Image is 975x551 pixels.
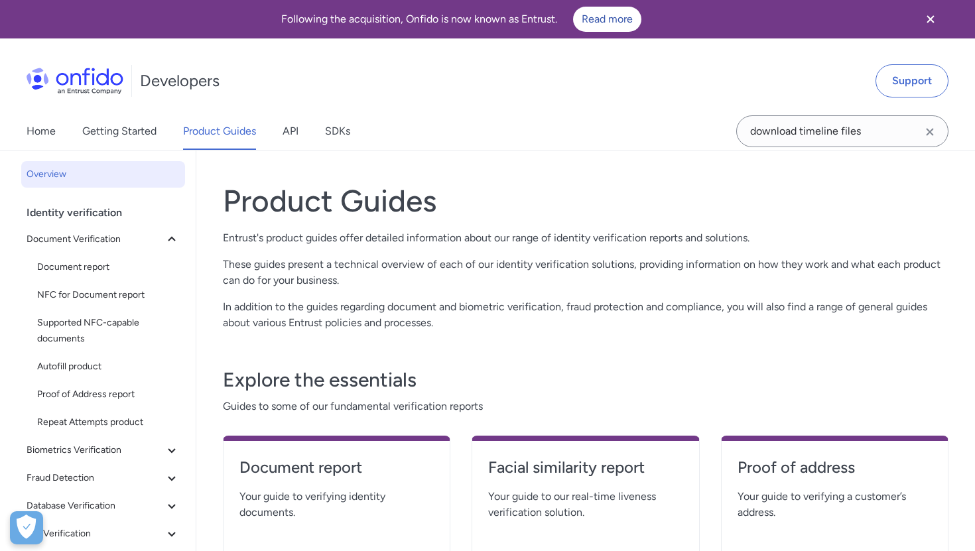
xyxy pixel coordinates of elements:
[37,287,180,303] span: NFC for Document report
[876,64,948,97] a: Support
[21,465,185,491] button: Fraud Detection
[21,161,185,188] a: Overview
[922,124,938,140] svg: Clear search field button
[32,282,185,308] a: NFC for Document report
[488,457,682,489] a: Facial similarity report
[32,409,185,436] a: Repeat Attempts product
[32,254,185,280] a: Document report
[738,489,932,520] span: Your guide to verifying a customer’s address.
[573,7,641,32] a: Read more
[223,182,948,219] h1: Product Guides
[27,442,164,458] span: Biometrics Verification
[27,526,164,542] span: eID Verification
[21,437,185,463] button: Biometrics Verification
[27,68,123,94] img: Onfido Logo
[27,166,180,182] span: Overview
[82,113,157,150] a: Getting Started
[738,457,932,489] a: Proof of address
[906,3,955,36] button: Close banner
[10,511,43,544] button: Open Preferences
[183,113,256,150] a: Product Guides
[239,457,434,478] h4: Document report
[283,113,298,150] a: API
[239,457,434,489] a: Document report
[37,387,180,402] span: Proof of Address report
[21,520,185,547] button: eID Verification
[37,259,180,275] span: Document report
[32,310,185,352] a: Supported NFC-capable documents
[488,489,682,520] span: Your guide to our real-time liveness verification solution.
[21,493,185,519] button: Database Verification
[325,113,350,150] a: SDKs
[223,230,948,246] p: Entrust's product guides offer detailed information about our range of identity verification repo...
[21,226,185,253] button: Document Verification
[37,414,180,430] span: Repeat Attempts product
[27,231,164,247] span: Document Verification
[32,381,185,408] a: Proof of Address report
[32,353,185,380] a: Autofill product
[239,489,434,520] span: Your guide to verifying identity documents.
[223,299,948,331] p: In addition to the guides regarding document and biometric verification, fraud protection and com...
[16,7,906,32] div: Following the acquisition, Onfido is now known as Entrust.
[736,115,948,147] input: Onfido search input field
[27,113,56,150] a: Home
[923,11,939,27] svg: Close banner
[738,457,932,478] h4: Proof of address
[37,315,180,347] span: Supported NFC-capable documents
[140,70,220,92] h1: Developers
[223,257,948,288] p: These guides present a technical overview of each of our identity verification solutions, providi...
[488,457,682,478] h4: Facial similarity report
[27,200,190,226] div: Identity verification
[10,511,43,544] div: Cookie Preferences
[223,367,948,393] h3: Explore the essentials
[27,498,164,514] span: Database Verification
[37,359,180,375] span: Autofill product
[223,398,948,414] span: Guides to some of our fundamental verification reports
[27,470,164,486] span: Fraud Detection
